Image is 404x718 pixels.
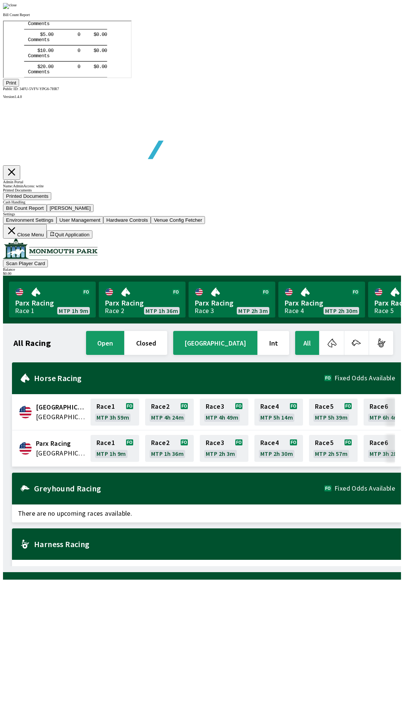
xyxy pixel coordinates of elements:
[315,440,333,446] span: Race 5
[3,239,98,259] img: venue logo
[3,13,401,17] p: Bill Count Report
[3,260,48,267] button: Scan Player Card
[254,399,303,426] a: Race4MTP 5h 14m
[38,48,41,53] tspan: n
[47,27,50,32] tspan: 0
[151,216,205,224] button: Venue Config Fetcher
[105,308,124,314] div: Race 2
[99,282,186,317] a: Parx RacingRace 2MTP 1h 36m
[34,375,324,381] h2: Horse Racing
[315,451,348,457] span: MTP 2h 57m
[206,451,235,457] span: MTP 2h 3m
[200,435,248,462] a: Race3MTP 2h 3m
[309,399,358,426] a: Race5MTP 5h 39m
[145,435,194,462] a: Race2MTP 1h 36m
[74,27,77,32] tspan: 0
[370,404,388,409] span: Race 6
[206,440,224,446] span: Race 3
[284,298,359,308] span: Parx Racing
[97,414,129,420] span: MTP 3h 59m
[35,48,38,53] tspan: e
[101,27,104,32] tspan: 0
[101,43,104,48] tspan: 0
[309,435,358,462] a: Race5MTP 2h 57m
[42,43,45,48] tspan: .
[93,27,96,32] tspan: 0
[151,404,169,409] span: Race 2
[34,485,324,491] h2: Greyhound Racing
[43,48,46,53] tspan: s
[3,204,47,212] button: Bill Count Report
[36,439,86,448] span: Parx Racing
[3,200,401,204] div: Cash Handling
[91,399,139,426] a: Race1MTP 3h 59m
[15,308,34,314] div: Race 1
[56,216,104,224] button: User Management
[206,414,238,420] span: MTP 4h 49m
[284,308,304,314] div: Race 4
[334,485,395,491] span: Fixed Odds Available
[200,399,248,426] a: Race3MTP 4h 49m
[95,43,98,48] tspan: .
[3,212,401,216] div: Settings
[3,267,401,271] div: Balance
[36,43,39,48] tspan: 2
[47,230,92,239] button: Quit Application
[86,331,124,355] button: open
[39,43,42,48] tspan: 0
[3,192,51,200] button: Printed Documents
[260,440,279,446] span: Race 4
[12,560,401,578] span: There are no upcoming races available.
[9,282,96,317] a: Parx RacingRace 1MTP 1h 9m
[90,43,93,48] tspan: $
[238,308,268,314] span: MTP 2h 3m
[151,451,184,457] span: MTP 1h 36m
[93,43,96,48] tspan: 0
[146,308,178,314] span: MTP 1h 36m
[370,414,399,420] span: MTP 6h 4m
[59,308,88,314] span: MTP 1h 9m
[370,440,388,446] span: Race 6
[195,308,214,314] div: Race 3
[97,440,115,446] span: Race 1
[15,298,90,308] span: Parx Racing
[3,216,56,224] button: Environment Settings
[260,414,293,420] span: MTP 5h 14m
[40,32,43,38] tspan: t
[295,331,319,355] button: All
[12,504,401,522] span: There are no upcoming races available.
[45,27,48,32] tspan: 0
[195,298,269,308] span: Parx Racing
[39,27,42,32] tspan: 0
[30,48,33,53] tspan: m
[34,541,395,547] h2: Harness Racing
[32,32,35,38] tspan: m
[13,340,51,346] h1: All Racing
[36,402,86,412] span: Fairmount Park
[19,87,59,91] span: 34FU-5VFV-YPG6-7HR7
[151,440,169,446] span: Race 2
[3,188,401,192] div: Printed Documents
[370,451,402,457] span: MTP 3h 28m
[38,32,41,38] tspan: n
[27,48,30,53] tspan: o
[97,404,115,409] span: Race 1
[98,27,101,32] tspan: 0
[3,3,17,9] img: close
[3,95,401,99] div: Version 1.4.0
[3,184,401,188] div: Name: Admin Access: write
[20,99,235,178] img: global tote logo
[30,32,33,38] tspan: m
[125,331,167,355] button: closed
[3,87,401,91] div: Public ID:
